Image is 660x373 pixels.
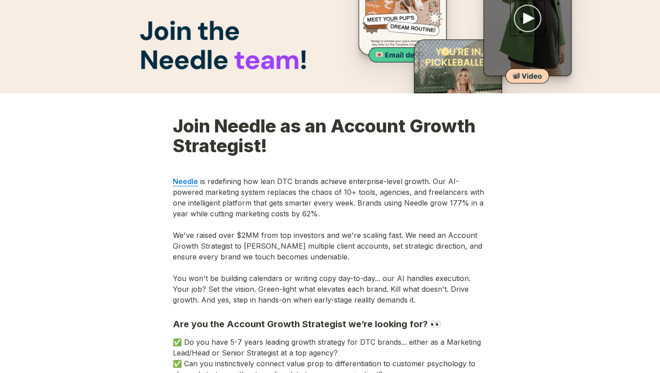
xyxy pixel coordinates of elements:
[173,273,487,305] p: You won't be building calendars or writing copy day-to-day... our AI handles execution. Your job?...
[173,319,441,329] span: Are you the Account Growth Strategist we’re looking for? 👀
[173,177,198,186] a: Needle
[173,116,487,174] h1: Join Needle as an Account Growth Strategist!
[173,176,487,219] p: is redefining how lean DTC brands achieve enterprise-level growth. Our AI-powered marketing syste...
[173,230,487,262] p: We've raised over $2MM from top investors and we're scaling fast. We need an Account Growth Strat...
[173,337,487,358] p: ✅ Do you have 5-7 years leading growth strategy for DTC brands... either as a Marketing Lead/Head...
